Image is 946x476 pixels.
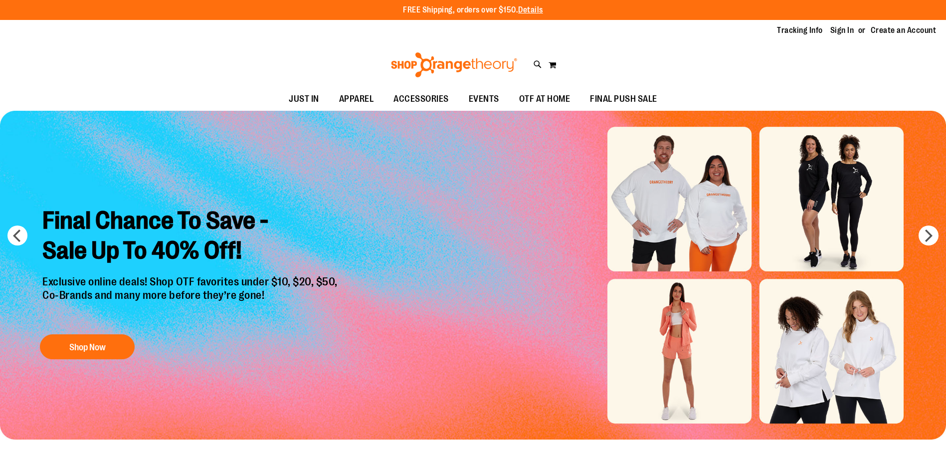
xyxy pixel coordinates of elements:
[35,198,348,364] a: Final Chance To Save -Sale Up To 40% Off! Exclusive online deals! Shop OTF favorites under $10, $...
[469,88,499,110] span: EVENTS
[35,198,348,275] h2: Final Chance To Save - Sale Up To 40% Off!
[339,88,374,110] span: APPAREL
[403,4,543,16] p: FREE Shipping, orders over $150.
[35,275,348,324] p: Exclusive online deals! Shop OTF favorites under $10, $20, $50, Co-Brands and many more before th...
[830,25,854,36] a: Sign In
[389,52,519,77] img: Shop Orangetheory
[40,334,135,359] button: Shop Now
[580,88,667,111] a: FINAL PUSH SALE
[590,88,657,110] span: FINAL PUSH SALE
[871,25,937,36] a: Create an Account
[329,88,384,111] a: APPAREL
[7,226,27,245] button: prev
[518,5,543,14] a: Details
[519,88,570,110] span: OTF AT HOME
[289,88,319,110] span: JUST IN
[279,88,329,111] a: JUST IN
[777,25,823,36] a: Tracking Info
[383,88,459,111] a: ACCESSORIES
[919,226,939,245] button: next
[459,88,509,111] a: EVENTS
[509,88,580,111] a: OTF AT HOME
[393,88,449,110] span: ACCESSORIES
